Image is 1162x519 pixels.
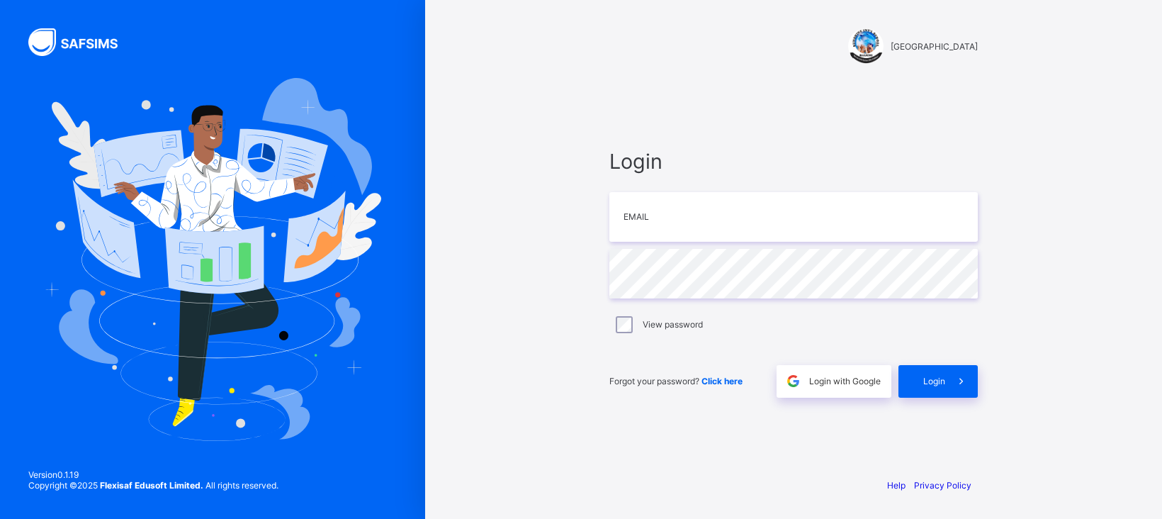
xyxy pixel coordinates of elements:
span: Login [923,376,945,386]
a: Help [887,480,906,491]
span: Version 0.1.19 [28,469,278,480]
strong: Flexisaf Edusoft Limited. [100,480,203,491]
span: Login [609,149,978,174]
a: Click here [701,376,743,386]
span: Login with Google [809,376,881,386]
img: Hero Image [44,78,381,441]
a: Privacy Policy [914,480,971,491]
img: google.396cfc9801f0270233282035f929180a.svg [785,373,801,389]
span: Copyright © 2025 All rights reserved. [28,480,278,491]
img: SAFSIMS Logo [28,28,135,56]
span: [GEOGRAPHIC_DATA] [891,41,978,52]
label: View password [643,319,703,330]
span: Forgot your password? [609,376,743,386]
